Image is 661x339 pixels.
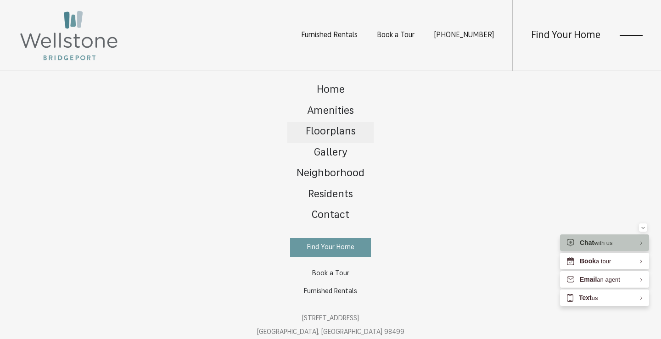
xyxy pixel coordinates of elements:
span: Residents [308,189,353,200]
a: Go to Contact [287,206,374,227]
span: [PHONE_NUMBER] [434,32,494,39]
span: Home [317,85,345,95]
button: Open Menu [620,31,643,39]
a: Book a Tour [377,32,415,39]
a: Call us at (253) 400-3144 [434,32,494,39]
img: Wellstone [18,9,119,62]
a: Go to Home [287,80,374,101]
span: Amenities [307,106,354,117]
a: Furnished Rentals (opens in a new tab) [290,283,371,300]
span: Neighborhood [297,168,364,179]
a: Go to Neighborhood [287,164,374,185]
span: Contact [312,210,349,221]
a: Furnished Rentals [301,32,358,39]
a: Go to Floorplans [287,122,374,143]
span: Find Your Home [307,244,354,251]
a: Go to Residents [287,185,374,206]
a: Find Your Home [531,30,600,41]
a: Get Directions to 12535 Bridgeport Way SW Lakewood, WA 98499 [257,315,404,336]
span: Floorplans [306,127,356,137]
span: Book a Tour [312,270,349,277]
a: Go to Gallery [287,143,374,164]
a: Book a Tour [290,265,371,283]
span: Gallery [314,148,347,158]
a: Go to Amenities [287,101,374,122]
span: Furnished Rentals [304,288,357,295]
a: Find Your Home [290,238,371,257]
